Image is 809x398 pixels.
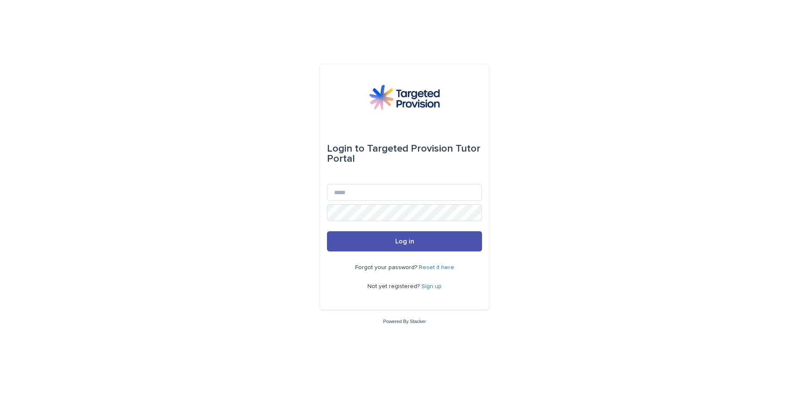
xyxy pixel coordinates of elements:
[395,238,414,245] span: Log in
[367,283,421,289] span: Not yet registered?
[327,137,482,171] div: Targeted Provision Tutor Portal
[419,264,454,270] a: Reset it here
[327,231,482,251] button: Log in
[421,283,442,289] a: Sign up
[383,319,426,324] a: Powered By Stacker
[327,144,364,154] span: Login to
[369,85,440,110] img: M5nRWzHhSzIhMunXDL62
[355,264,419,270] span: Forgot your password?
